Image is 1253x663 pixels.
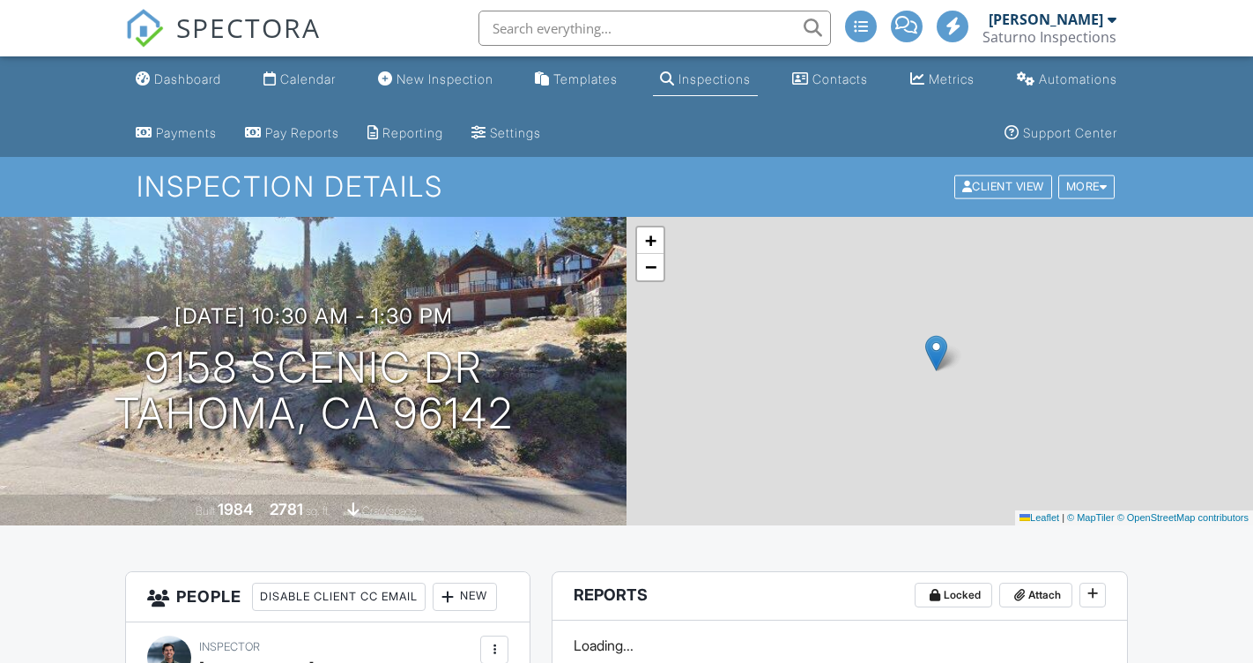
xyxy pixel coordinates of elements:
span: Built [196,504,215,518]
a: Support Center [997,117,1124,150]
h1: Inspection Details [137,171,1116,202]
h3: People [126,572,530,622]
span: + [645,229,656,251]
div: Templates [553,71,618,86]
div: Pay Reports [265,125,339,140]
a: Contacts [785,63,875,96]
div: Client View [954,175,1052,199]
h1: 9158 Scenic Dr Tahoma, CA 96142 [114,345,514,438]
div: 1984 [218,500,253,518]
span: SPECTORA [176,9,321,46]
a: SPECTORA [125,24,321,61]
span: | [1062,512,1064,523]
div: Contacts [812,71,868,86]
a: Calendar [256,63,343,96]
a: Client View [953,179,1057,192]
div: Metrics [929,71,975,86]
div: New Inspection [397,71,493,86]
a: Payments [129,117,224,150]
div: Settings [490,125,541,140]
img: Marker [925,335,947,371]
div: Support Center [1023,125,1117,140]
a: Pay Reports [238,117,346,150]
a: Settings [464,117,548,150]
a: © MapTiler [1067,512,1115,523]
h3: [DATE] 10:30 am - 1:30 pm [174,304,453,328]
a: Dashboard [129,63,228,96]
div: Reporting [382,125,443,140]
a: Zoom out [637,254,664,280]
a: Inspections [653,63,758,96]
a: Metrics [903,63,982,96]
img: The Best Home Inspection Software - Spectora [125,9,164,48]
div: Saturno Inspections [982,28,1116,46]
div: [PERSON_NAME] [989,11,1103,28]
a: Reporting [360,117,450,150]
div: Calendar [280,71,336,86]
input: Search everything... [478,11,831,46]
div: Disable Client CC Email [252,583,426,611]
a: Templates [528,63,625,96]
div: Inspections [678,71,751,86]
div: Dashboard [154,71,221,86]
span: crawlspace [362,504,417,518]
div: More [1058,175,1116,199]
div: New [433,583,497,611]
a: Automations (Advanced) [1010,63,1124,96]
div: Payments [156,125,217,140]
div: 2781 [270,500,303,518]
span: sq. ft. [306,504,330,518]
a: Zoom in [637,227,664,254]
a: © OpenStreetMap contributors [1117,512,1249,523]
a: New Inspection [371,63,500,96]
div: Automations [1039,71,1117,86]
span: − [645,256,656,278]
a: Leaflet [1019,512,1059,523]
span: Inspector [199,640,260,653]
